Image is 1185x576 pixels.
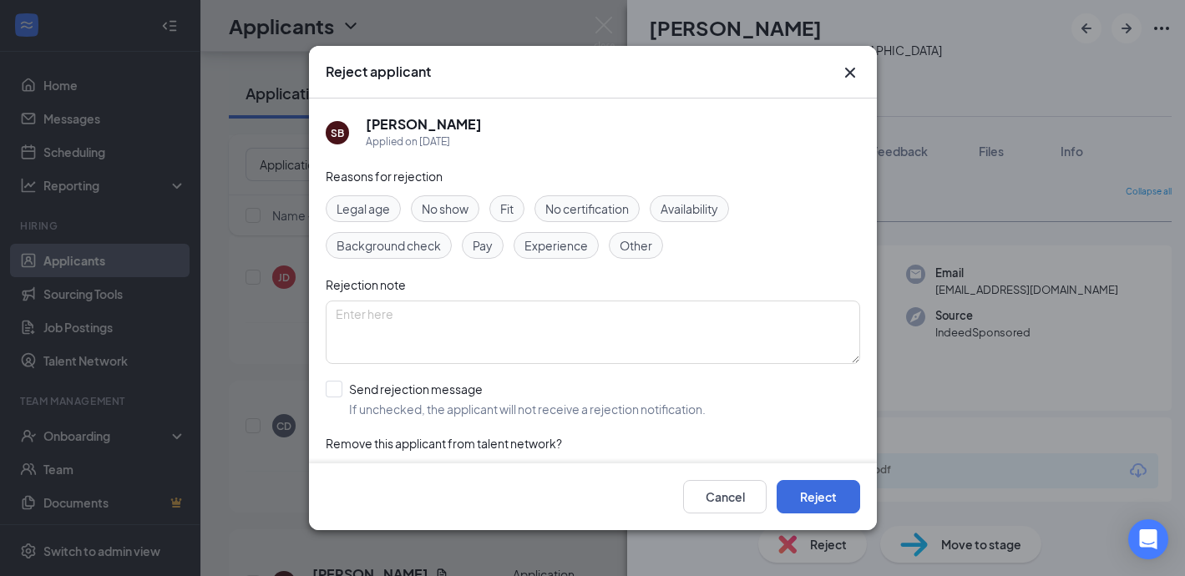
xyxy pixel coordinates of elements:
button: Reject [777,480,860,513]
div: SB [331,126,344,140]
span: No certification [545,200,629,218]
span: Reasons for rejection [326,169,443,184]
span: Remove this applicant from talent network? [326,436,562,451]
h5: [PERSON_NAME] [366,115,482,134]
span: Legal age [337,200,390,218]
span: Availability [661,200,718,218]
span: Fit [500,200,514,218]
div: Open Intercom Messenger [1128,519,1168,559]
span: Experience [524,236,588,255]
span: Other [620,236,652,255]
button: Close [840,63,860,83]
svg: Cross [840,63,860,83]
button: Cancel [683,480,767,513]
span: Pay [473,236,493,255]
div: Applied on [DATE] [366,134,482,150]
span: Rejection note [326,277,406,292]
h3: Reject applicant [326,63,431,81]
span: No show [422,200,468,218]
span: Background check [337,236,441,255]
